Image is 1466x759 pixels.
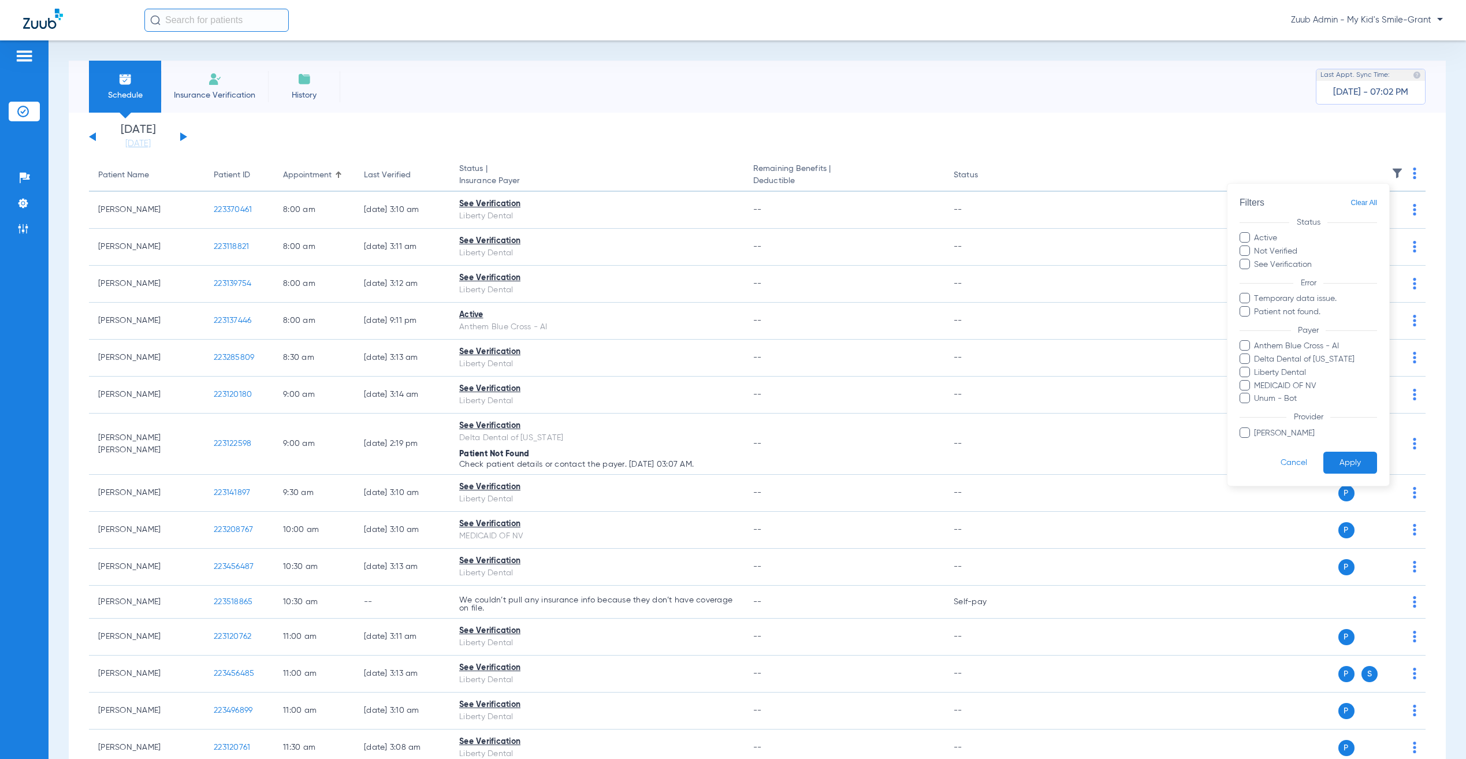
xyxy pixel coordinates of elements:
[1289,218,1327,226] span: Status
[1254,293,1378,305] span: Temporary data issue.
[1240,198,1264,207] span: Filters
[1254,341,1378,353] span: Anthem Blue Cross - AI
[1254,306,1378,318] span: Patient not found.
[1286,414,1330,422] span: Provider
[1291,326,1326,334] span: Payer
[1408,704,1466,759] iframe: Chat Widget
[1254,354,1378,366] span: Delta Dental of [US_STATE]
[1240,259,1377,271] label: See Verification
[1350,196,1377,210] span: Clear All
[1293,279,1323,287] span: Error
[1254,393,1378,405] span: Unum - Bot
[1323,452,1377,474] button: Apply
[1240,245,1377,258] label: Not Verified
[1254,367,1378,379] span: Liberty Dental
[1240,232,1377,244] label: Active
[1254,427,1378,440] span: [PERSON_NAME]
[1264,452,1323,474] button: Cancel
[1254,380,1378,392] span: MEDICAID OF NV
